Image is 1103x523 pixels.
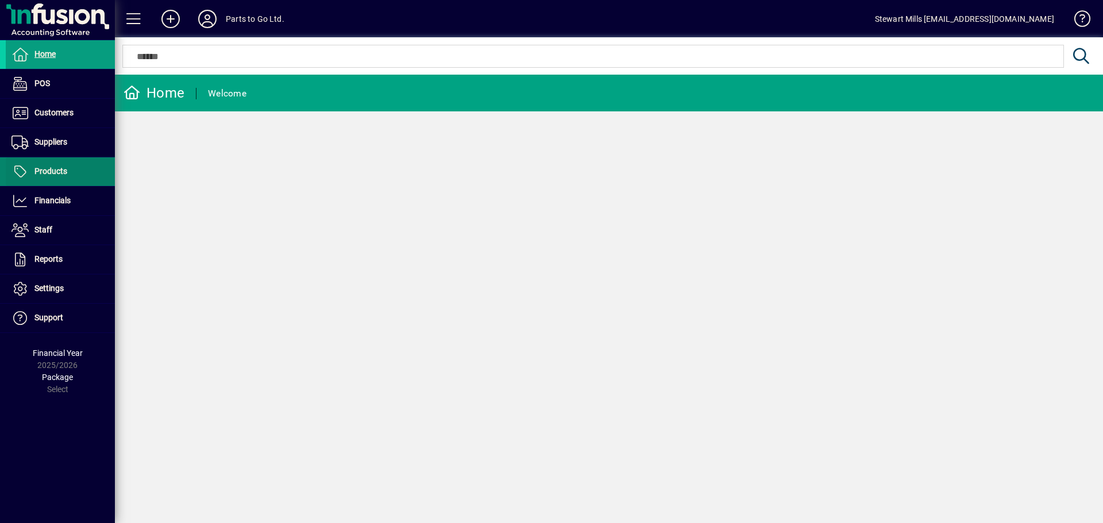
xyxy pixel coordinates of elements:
span: Reports [34,254,63,264]
span: Suppliers [34,137,67,146]
span: Products [34,166,67,176]
span: Home [34,49,56,59]
a: POS [6,69,115,98]
a: Products [6,157,115,186]
span: Customers [34,108,74,117]
span: Package [42,373,73,382]
div: Parts to Go Ltd. [226,10,284,28]
span: Settings [34,284,64,293]
span: Staff [34,225,52,234]
a: Staff [6,216,115,245]
span: Support [34,313,63,322]
a: Financials [6,187,115,215]
a: Suppliers [6,128,115,157]
a: Customers [6,99,115,127]
span: Financial Year [33,348,83,358]
a: Knowledge Base [1066,2,1089,40]
button: Add [152,9,189,29]
a: Settings [6,274,115,303]
a: Reports [6,245,115,274]
div: Home [124,84,184,102]
div: Stewart Mills [EMAIL_ADDRESS][DOMAIN_NAME] [875,10,1054,28]
span: POS [34,79,50,88]
span: Financials [34,196,71,205]
div: Welcome [208,84,246,103]
button: Profile [189,9,226,29]
a: Support [6,304,115,332]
